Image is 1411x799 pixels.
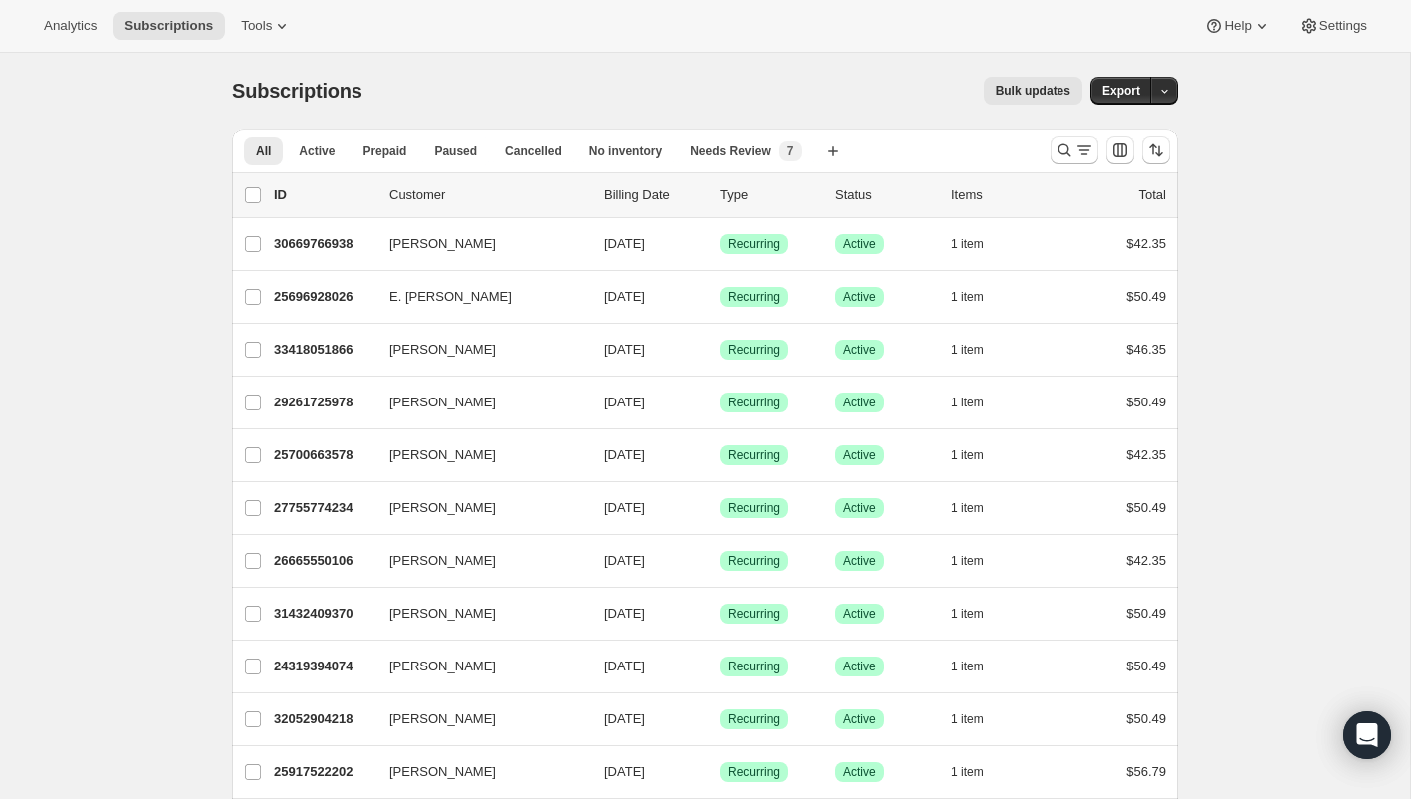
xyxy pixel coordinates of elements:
p: Billing Date [604,185,704,205]
p: 30669766938 [274,234,373,254]
span: Active [843,395,876,410]
span: $50.49 [1126,659,1166,673]
p: ID [274,185,373,205]
button: Help [1192,12,1283,40]
span: 7 [787,143,794,159]
span: $46.35 [1126,342,1166,357]
button: [PERSON_NAME] [377,334,577,366]
span: $42.35 [1126,447,1166,462]
button: [PERSON_NAME] [377,387,577,418]
button: 1 item [951,494,1006,522]
div: Items [951,185,1051,205]
button: [PERSON_NAME] [377,545,577,577]
p: Total [1139,185,1166,205]
span: Analytics [44,18,97,34]
button: Sort the results [1142,136,1170,164]
p: 24319394074 [274,657,373,676]
p: 29261725978 [274,393,373,412]
span: 1 item [951,764,984,780]
div: 24319394074[PERSON_NAME][DATE]SuccessRecurringSuccessActive1 item$50.49 [274,653,1166,680]
div: IDCustomerBilling DateTypeStatusItemsTotal [274,185,1166,205]
button: 1 item [951,705,1006,733]
span: Active [843,236,876,252]
span: 1 item [951,711,984,727]
span: [PERSON_NAME] [389,604,496,624]
span: $42.35 [1126,236,1166,251]
span: Active [843,606,876,622]
span: Recurring [728,447,780,463]
span: [DATE] [604,500,645,515]
div: Open Intercom Messenger [1343,711,1391,759]
span: [PERSON_NAME] [389,762,496,782]
span: $50.49 [1126,606,1166,621]
span: Paused [434,143,477,159]
div: 25696928026E. [PERSON_NAME][DATE]SuccessRecurringSuccessActive1 item$50.49 [274,283,1166,311]
span: [PERSON_NAME] [389,393,496,412]
button: Export [1090,77,1152,105]
span: Active [843,500,876,516]
button: 1 item [951,389,1006,416]
span: Recurring [728,711,780,727]
span: Tools [241,18,272,34]
p: 25700663578 [274,445,373,465]
p: 27755774234 [274,498,373,518]
p: 26665550106 [274,551,373,571]
span: [DATE] [604,553,645,568]
button: Bulk updates [984,77,1082,105]
button: [PERSON_NAME] [377,651,577,682]
span: E. [PERSON_NAME] [389,287,512,307]
span: Recurring [728,606,780,622]
button: 1 item [951,758,1006,786]
span: 1 item [951,447,984,463]
button: 1 item [951,441,1006,469]
span: [PERSON_NAME] [389,340,496,360]
span: 1 item [951,395,984,410]
span: Subscriptions [124,18,213,34]
span: Export [1102,83,1140,99]
div: 25917522202[PERSON_NAME][DATE]SuccessRecurringSuccessActive1 item$56.79 [274,758,1166,786]
button: [PERSON_NAME] [377,756,577,788]
div: 30669766938[PERSON_NAME][DATE]SuccessRecurringSuccessActive1 item$42.35 [274,230,1166,258]
button: 1 item [951,230,1006,258]
span: [PERSON_NAME] [389,445,496,465]
span: 1 item [951,500,984,516]
span: [DATE] [604,447,645,462]
span: [PERSON_NAME] [389,657,496,676]
span: [DATE] [604,711,645,726]
span: Active [299,143,335,159]
span: Recurring [728,764,780,780]
span: Settings [1319,18,1367,34]
div: 31432409370[PERSON_NAME][DATE]SuccessRecurringSuccessActive1 item$50.49 [274,600,1166,628]
span: 1 item [951,659,984,674]
span: Active [843,447,876,463]
span: Prepaid [362,143,406,159]
span: Active [843,553,876,569]
span: Recurring [728,553,780,569]
span: $56.79 [1126,764,1166,779]
button: 1 item [951,336,1006,364]
span: [DATE] [604,659,645,673]
p: Status [835,185,935,205]
span: Recurring [728,342,780,358]
span: [DATE] [604,764,645,779]
button: 1 item [951,547,1006,575]
span: $42.35 [1126,553,1166,568]
span: Recurring [728,289,780,305]
span: All [256,143,271,159]
div: 27755774234[PERSON_NAME][DATE]SuccessRecurringSuccessActive1 item$50.49 [274,494,1166,522]
button: Search and filter results [1051,136,1098,164]
span: Active [843,289,876,305]
button: [PERSON_NAME] [377,703,577,735]
span: [DATE] [604,395,645,409]
span: Recurring [728,500,780,516]
button: 1 item [951,653,1006,680]
button: 1 item [951,283,1006,311]
span: [PERSON_NAME] [389,498,496,518]
div: 26665550106[PERSON_NAME][DATE]SuccessRecurringSuccessActive1 item$42.35 [274,547,1166,575]
span: [DATE] [604,606,645,621]
button: Customize table column order and visibility [1106,136,1134,164]
div: 25700663578[PERSON_NAME][DATE]SuccessRecurringSuccessActive1 item$42.35 [274,441,1166,469]
p: 32052904218 [274,709,373,729]
p: 25696928026 [274,287,373,307]
div: 33418051866[PERSON_NAME][DATE]SuccessRecurringSuccessActive1 item$46.35 [274,336,1166,364]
